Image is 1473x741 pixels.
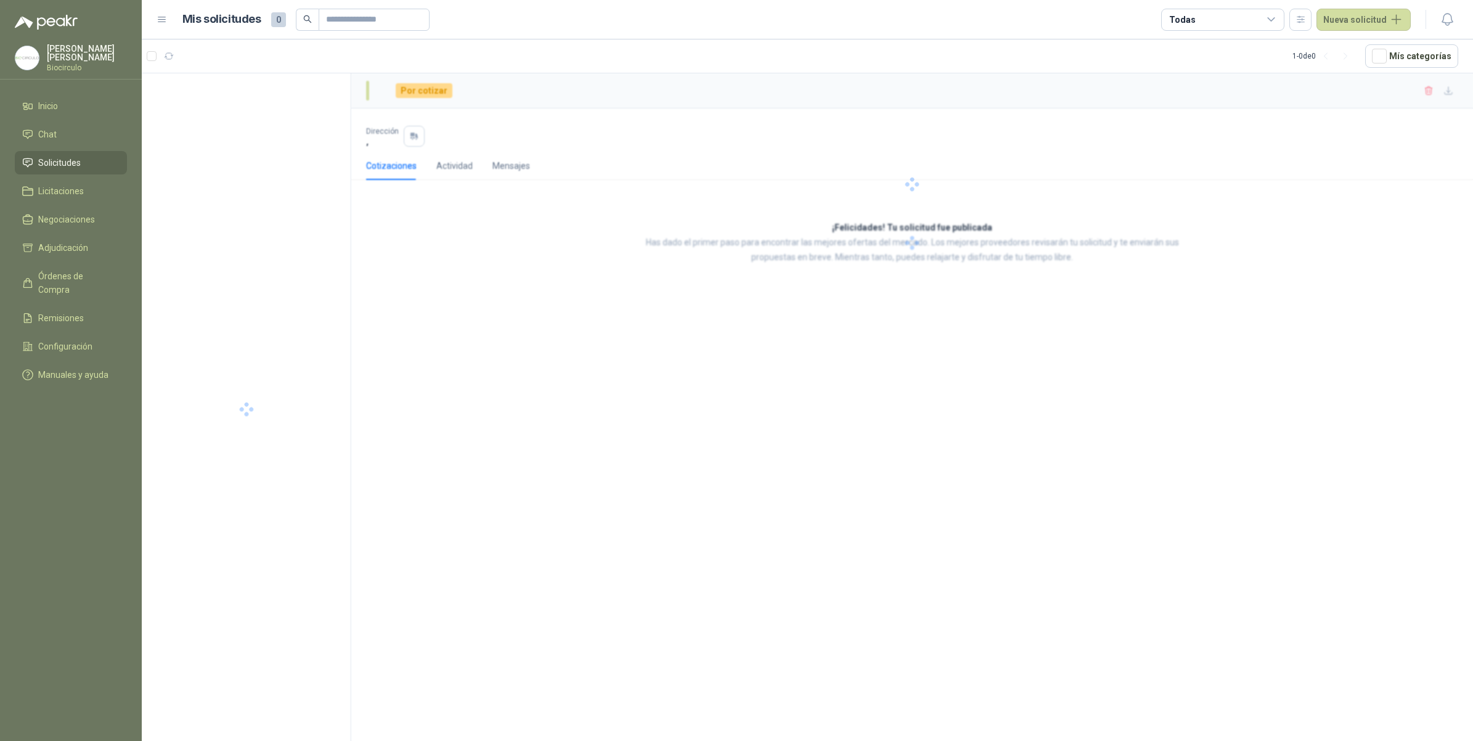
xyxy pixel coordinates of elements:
[47,64,127,72] p: Biocirculo
[1365,44,1458,68] button: Mís categorías
[38,269,115,297] span: Órdenes de Compra
[271,12,286,27] span: 0
[15,264,127,301] a: Órdenes de Compra
[15,335,127,358] a: Configuración
[303,15,312,23] span: search
[38,368,108,382] span: Manuales y ayuda
[15,123,127,146] a: Chat
[38,213,95,226] span: Negociaciones
[15,151,127,174] a: Solicitudes
[1169,13,1195,27] div: Todas
[38,156,81,170] span: Solicitudes
[38,241,88,255] span: Adjudicación
[38,128,57,141] span: Chat
[15,179,127,203] a: Licitaciones
[38,99,58,113] span: Inicio
[15,363,127,387] a: Manuales y ayuda
[47,44,127,62] p: [PERSON_NAME] [PERSON_NAME]
[1292,46,1355,66] div: 1 - 0 de 0
[15,208,127,231] a: Negociaciones
[15,236,127,260] a: Adjudicación
[15,15,78,30] img: Logo peakr
[182,10,261,28] h1: Mis solicitudes
[15,94,127,118] a: Inicio
[15,306,127,330] a: Remisiones
[15,46,39,70] img: Company Logo
[38,340,92,353] span: Configuración
[1316,9,1411,31] button: Nueva solicitud
[38,311,84,325] span: Remisiones
[38,184,84,198] span: Licitaciones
